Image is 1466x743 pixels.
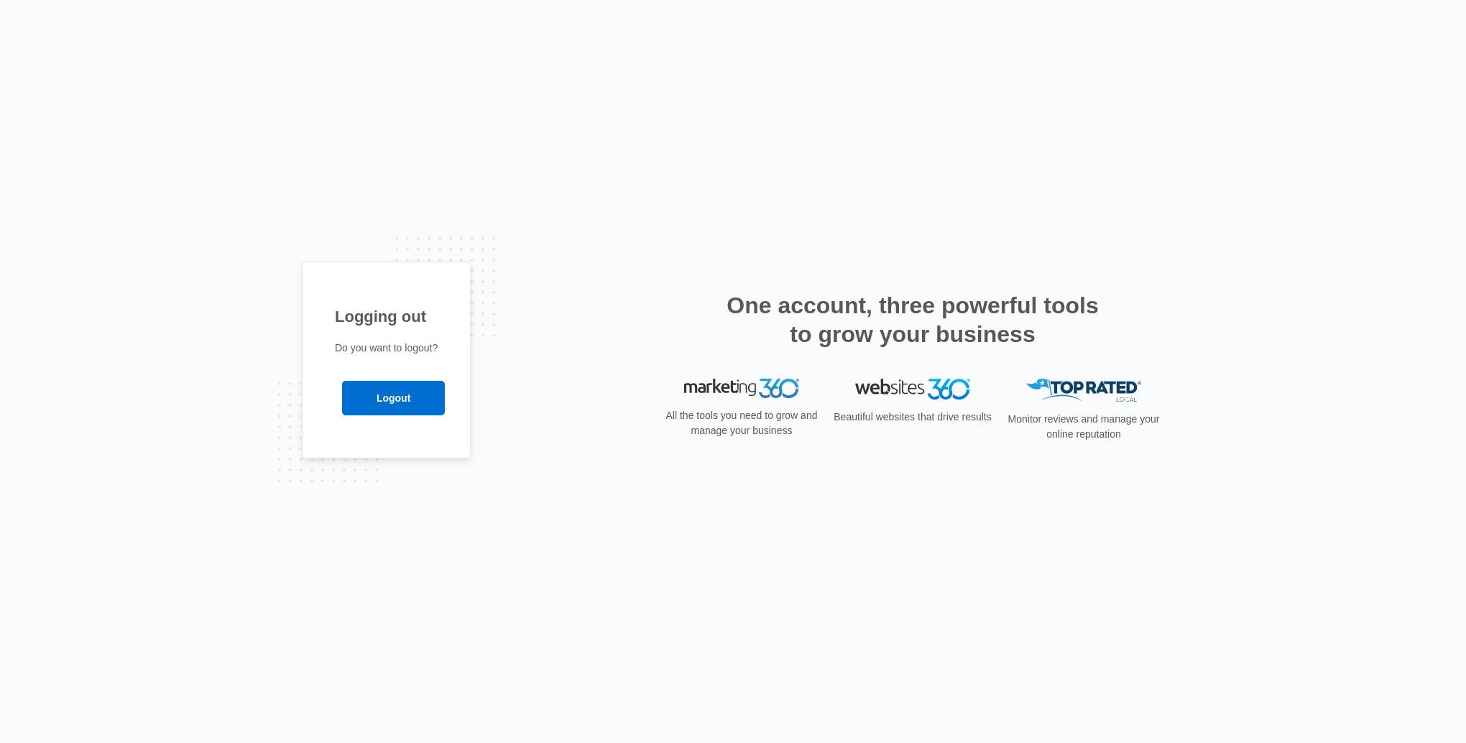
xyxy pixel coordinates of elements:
[1003,412,1164,442] p: Monitor reviews and manage your online reputation
[1026,379,1141,402] img: Top Rated Local
[722,291,1103,349] h2: One account, three powerful tools to grow your business
[855,379,970,400] img: Websites 360
[342,381,445,415] input: Logout
[335,305,438,328] h1: Logging out
[832,410,993,425] p: Beautiful websites that drive results
[684,379,799,399] img: Marketing 360
[661,408,822,438] p: All the tools you need to grow and manage your business
[335,341,438,356] p: Do you want to logout?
